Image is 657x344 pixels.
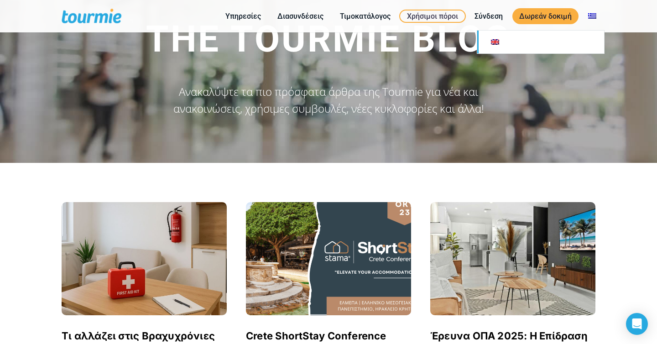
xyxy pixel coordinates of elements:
[173,84,484,116] span: Ανακαλύψτε τα πιο πρόσφατα άρθρα της Tourmie για νέα και ανακοινώσεις, χρήσιμες συμβουλές, νέες κ...
[146,18,511,61] span: The Tourmie Blog
[512,8,579,24] a: Δωρεάν δοκιμή
[271,10,330,22] a: Διασυνδέσεις
[626,313,648,335] div: Open Intercom Messenger
[219,10,268,22] a: Υπηρεσίες
[333,10,397,22] a: Τιμοκατάλογος
[399,10,466,23] a: Χρήσιμοι πόροι
[468,10,510,22] a: Σύνδεση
